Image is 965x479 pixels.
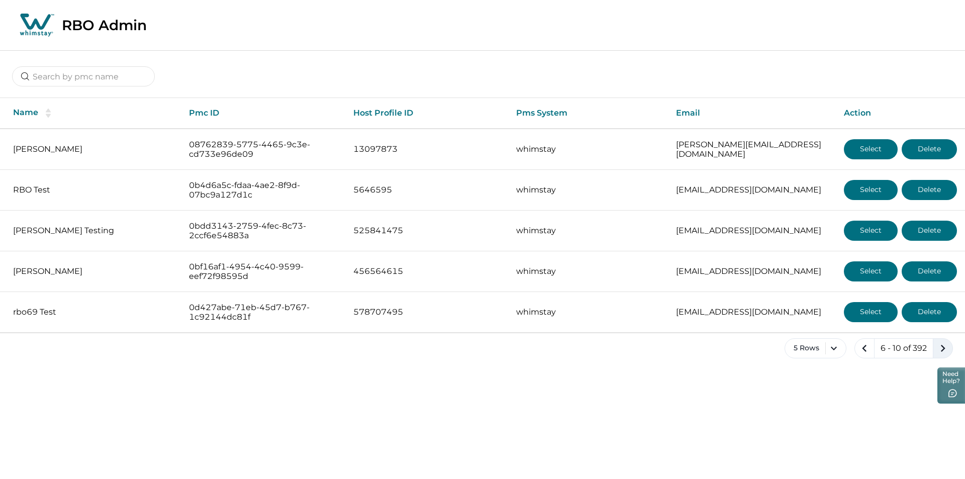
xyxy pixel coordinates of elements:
th: Pms System [508,98,668,129]
button: Select [844,139,898,159]
button: Delete [902,261,957,281]
button: 6 - 10 of 392 [874,338,933,358]
p: rbo69 Test [13,307,173,317]
p: 08762839-5775-4465-9c3e-cd733e96de09 [189,140,337,159]
p: 0b4d6a5c-fdaa-4ae2-8f9d-07bc9a127d1c [189,180,337,200]
p: [EMAIL_ADDRESS][DOMAIN_NAME] [676,307,828,317]
p: [PERSON_NAME] [13,144,173,154]
p: 0bdd3143-2759-4fec-8c73-2ccf6e54883a [189,221,337,241]
button: Select [844,302,898,322]
p: 6 - 10 of 392 [881,343,927,353]
p: 578707495 [353,307,500,317]
p: [PERSON_NAME][EMAIL_ADDRESS][DOMAIN_NAME] [676,140,828,159]
p: [PERSON_NAME] [13,266,173,276]
button: sorting [38,108,58,118]
p: 456564615 [353,266,500,276]
p: [PERSON_NAME] Testing [13,226,173,236]
p: whimstay [516,144,660,154]
input: Search by pmc name [12,66,155,86]
p: whimstay [516,185,660,195]
button: Select [844,221,898,241]
th: Email [668,98,836,129]
p: RBO Test [13,185,173,195]
p: [EMAIL_ADDRESS][DOMAIN_NAME] [676,185,828,195]
p: RBO Admin [62,17,147,34]
p: 0bf16af1-4954-4c40-9599-eef72f98595d [189,262,337,281]
p: [EMAIL_ADDRESS][DOMAIN_NAME] [676,226,828,236]
button: Select [844,180,898,200]
button: Delete [902,180,957,200]
p: whimstay [516,266,660,276]
th: Host Profile ID [345,98,508,129]
p: [EMAIL_ADDRESS][DOMAIN_NAME] [676,266,828,276]
p: 13097873 [353,144,500,154]
th: Pmc ID [181,98,345,129]
button: Delete [902,139,957,159]
button: next page [933,338,953,358]
p: 525841475 [353,226,500,236]
button: Delete [902,302,957,322]
button: previous page [854,338,875,358]
th: Action [836,98,965,129]
button: Delete [902,221,957,241]
p: 0d427abe-71eb-45d7-b767-1c92144dc81f [189,303,337,322]
p: 5646595 [353,185,500,195]
p: whimstay [516,226,660,236]
p: whimstay [516,307,660,317]
button: 5 Rows [785,338,846,358]
button: Select [844,261,898,281]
